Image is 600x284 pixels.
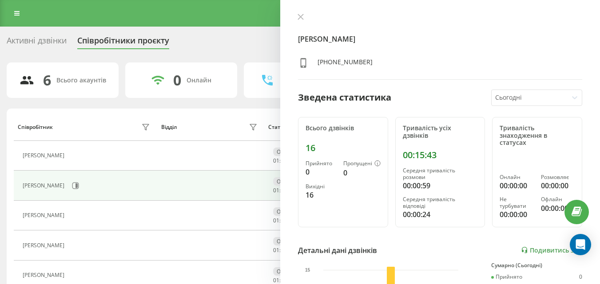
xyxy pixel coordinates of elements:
div: Детальні дані дзвінків [298,245,377,256]
div: Зведена статистика [298,91,391,104]
div: 0 [306,167,336,177]
div: [PERSON_NAME] [23,242,67,249]
h4: [PERSON_NAME] [298,34,582,44]
div: [PERSON_NAME] [23,152,67,159]
div: Середня тривалість розмови [403,167,478,180]
div: Пропущені [343,160,381,167]
div: Офлайн [273,207,302,216]
div: Не турбувати [500,196,533,209]
div: 0 [173,72,181,89]
div: Онлайн [187,77,211,84]
div: Прийнято [306,160,336,167]
div: 00:00:59 [403,180,478,191]
div: 00:00:00 [500,209,533,220]
div: [PERSON_NAME] [23,272,67,278]
span: 01 [273,187,279,194]
div: 0 [343,167,381,178]
div: Співробітник [18,124,53,130]
div: 00:00:00 [541,203,575,214]
span: 01 [273,217,279,224]
span: 01 [273,157,279,164]
div: Сумарно (Сьогодні) [491,262,582,268]
div: Онлайн [500,174,533,180]
div: Вихідні [306,183,336,190]
span: 01 [273,276,279,284]
text: 15 [305,268,310,272]
div: : : [273,218,294,224]
div: Тривалість усіх дзвінків [403,124,478,140]
div: : : [273,247,294,253]
div: : : [273,187,294,194]
div: 16 [306,190,336,200]
div: 00:15:43 [403,150,478,160]
div: Співробітники проєкту [77,36,169,50]
div: Відділ [161,124,177,130]
div: [PERSON_NAME] [23,183,67,189]
div: Прийнято [491,274,522,280]
span: 01 [273,246,279,254]
div: Активні дзвінки [7,36,67,50]
div: 00:00:24 [403,209,478,220]
div: Всього акаунтів [56,77,106,84]
div: : : [273,158,294,164]
div: Офлайн [541,196,575,202]
div: Офлайн [273,267,302,276]
div: Open Intercom Messenger [570,234,591,255]
div: [PERSON_NAME] [23,212,67,218]
div: Офлайн [273,148,302,156]
div: Розмовляє [541,174,575,180]
div: : : [273,277,294,284]
div: 6 [43,72,51,89]
div: Тривалість знаходження в статусах [500,124,575,147]
div: 16 [306,143,381,153]
div: Офлайн [273,237,302,245]
div: [PHONE_NUMBER] [318,58,373,70]
div: Статус [268,124,286,130]
div: 00:00:00 [500,180,533,191]
div: 00:00:00 [541,180,575,191]
div: Всього дзвінків [306,124,381,132]
div: Середня тривалість відповіді [403,196,478,209]
div: Офлайн [273,177,302,186]
div: 0 [579,274,582,280]
a: Подивитись звіт [521,246,582,254]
